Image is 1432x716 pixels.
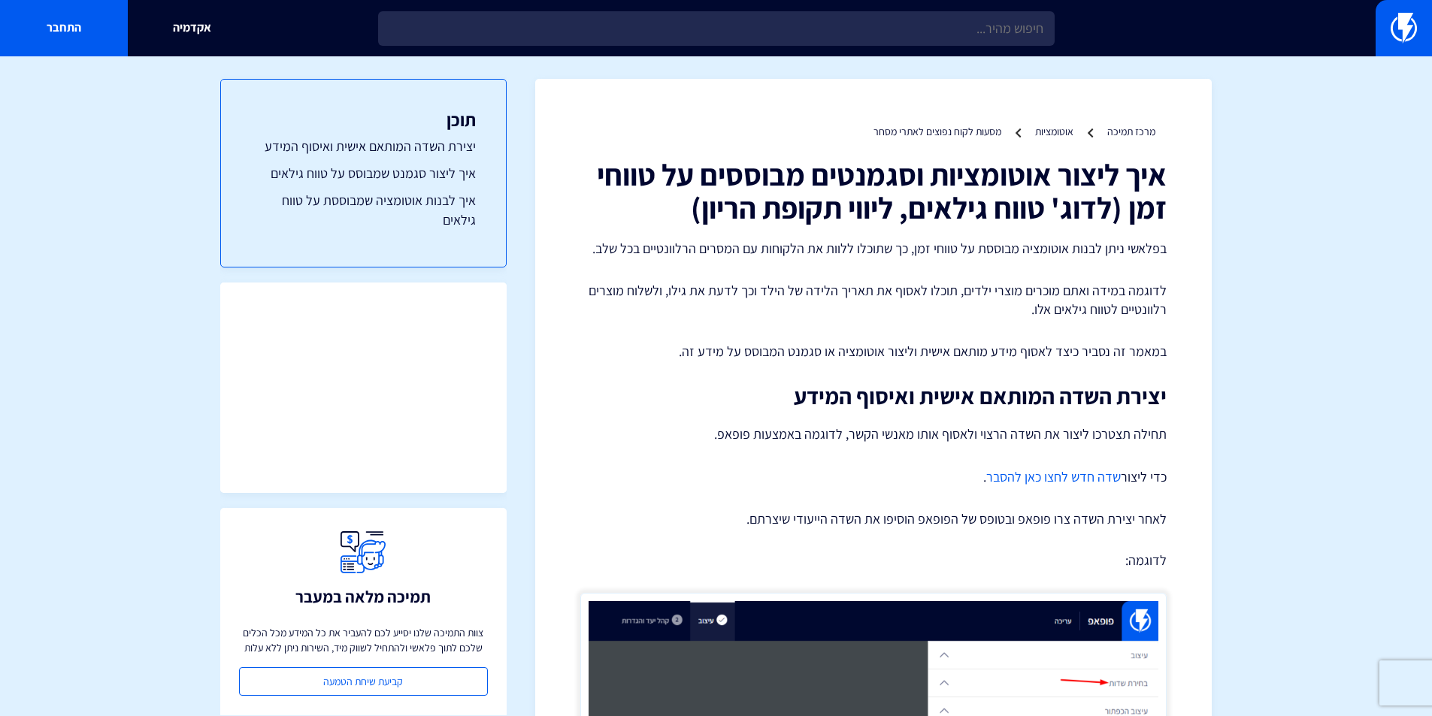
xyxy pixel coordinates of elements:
p: תחילה תצטרכו ליצור את השדה הרצוי ולאסוף אותו מאנשי הקשר, לדוגמה באמצעות פופאפ. [580,424,1167,445]
a: מרכז תמיכה [1107,125,1155,138]
p: צוות התמיכה שלנו יסייע לכם להעביר את כל המידע מכל הכלים שלכם לתוך פלאשי ולהתחיל לשווק מיד, השירות... [239,625,488,655]
a: איך לבנות אוטומציה שמבוססת על טווח גילאים [251,191,476,229]
a: אוטומציות [1035,125,1073,138]
p: לאחר יצירת השדה צרו פופאפ ובטופס של הפופאפ הוסיפו את השדה הייעודי שיצרתם. [580,509,1167,529]
a: שדה חדש לחצו כאן להסבר [986,468,1121,485]
p: לדוגמה: [580,551,1167,570]
a: מסעות לקוח נפוצים לאתרי מסחר [873,125,1001,138]
h2: יצירת השדה המותאם אישית ואיסוף המידע [580,384,1167,409]
h1: איך ליצור אוטומציות וסגמנטים מבוססים על טווחי זמן (לדוג' טווח גילאים, ליווי תקופת הריון) [580,158,1167,224]
p: לדוגמה במידה ואתם מוכרים מוצרי ילדים, תוכלו לאסוף את תאריך הלידה של הילד וכך לדעת את גילו, ולשלוח... [580,281,1167,319]
h3: תוכן [251,110,476,129]
h3: תמיכה מלאה במעבר [295,588,431,606]
input: חיפוש מהיר... [378,11,1055,46]
a: קביעת שיחת הטמעה [239,667,488,696]
p: בפלאשי ניתן לבנות אוטומציה מבוססת על טווחי זמן, כך שתוכלו ללוות את הלקוחות עם המסרים הרלוונטיים ב... [580,239,1167,258]
a: איך ליצור סגמנט שמבוסס על טווח גילאים [251,164,476,183]
p: במאמר זה נסביר כיצד לאסוף מידע מותאם אישית וליצור אוטומציה או סגמנט המבוסס על מידע זה. [580,342,1167,361]
a: יצירת השדה המותאם אישית ואיסוף המידע [251,137,476,156]
p: כדי ליצור . [580,467,1167,487]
